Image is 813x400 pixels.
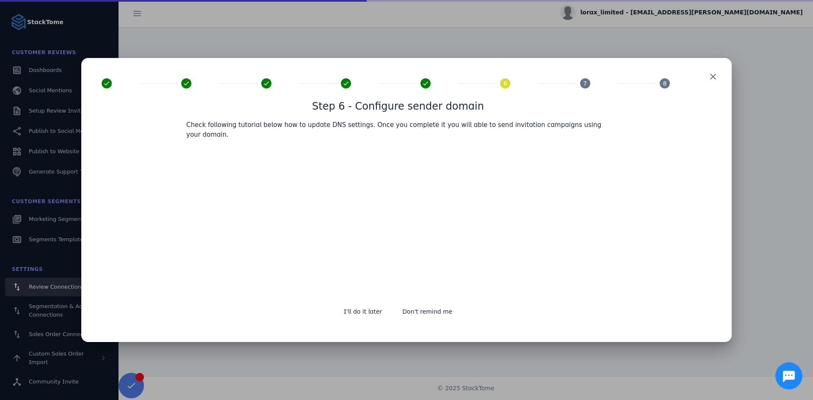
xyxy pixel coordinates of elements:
[402,309,452,314] span: Don't remind me
[102,78,112,88] mat-icon: done
[312,99,484,114] h1: Step 6 - Configure sender domain
[583,79,587,88] span: 7
[341,78,351,88] mat-icon: done
[394,303,461,320] button: Don't remind me
[420,78,431,88] mat-icon: done
[186,120,610,139] p: Check following tutorial below how to update DNS settings. Once you complete it you will able to ...
[261,78,271,88] mat-icon: done
[503,79,507,88] span: 6
[663,79,667,88] span: 8
[344,309,382,314] span: I'll do it later
[335,303,391,320] button: I'll do it later
[181,78,191,88] mat-icon: done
